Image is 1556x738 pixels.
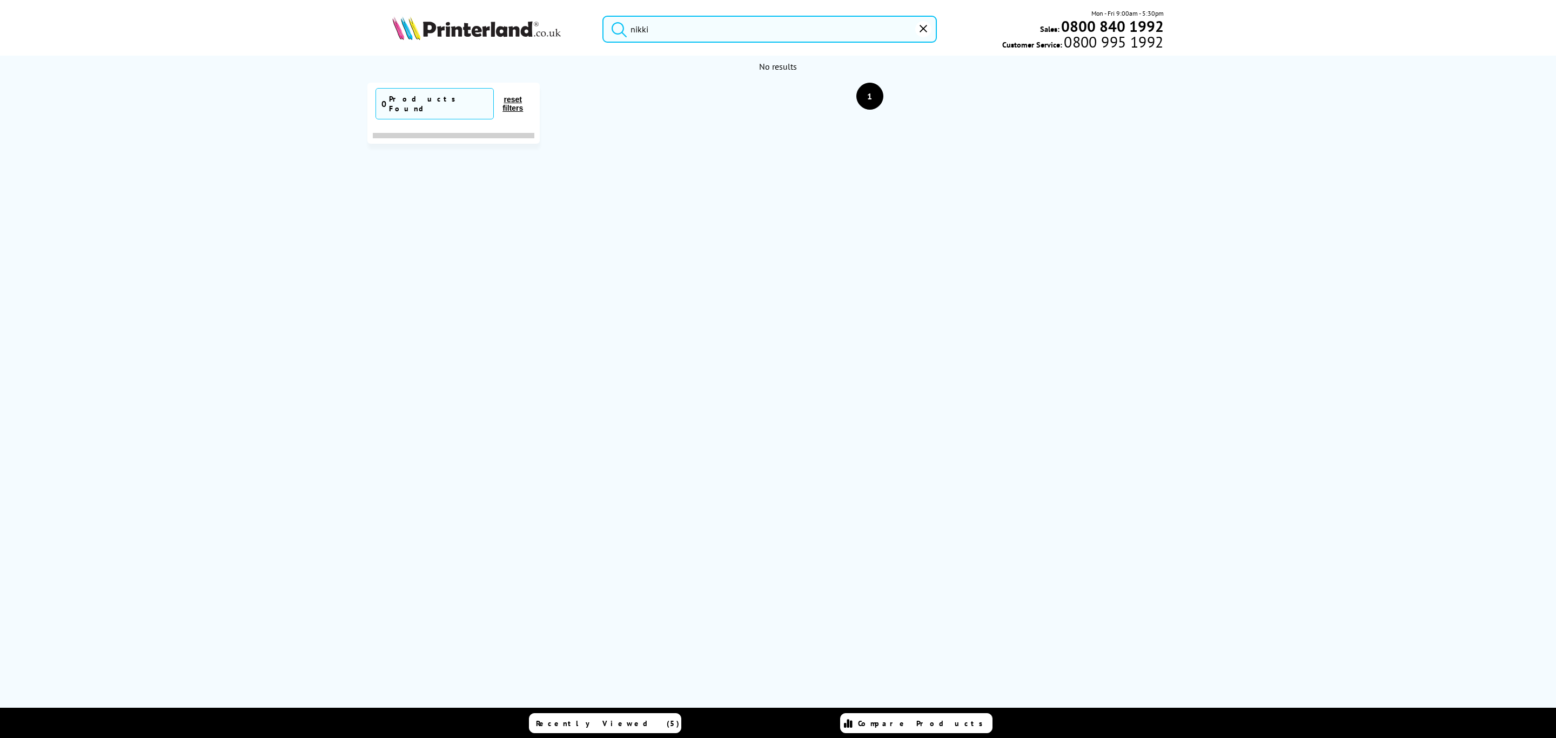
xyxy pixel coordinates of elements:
[389,94,488,113] div: Products Found
[1040,24,1059,34] span: Sales:
[536,719,680,728] span: Recently Viewed (5)
[1061,16,1164,36] b: 0800 840 1992
[602,16,937,43] input: Search pro
[1062,37,1163,47] span: 0800 995 1992
[1059,21,1164,31] a: 0800 840 1992
[392,16,561,40] img: Printerland Logo
[1091,8,1164,18] span: Mon - Fri 9:00am - 5:30pm
[392,16,589,42] a: Printerland Logo
[840,713,992,733] a: Compare Products
[529,713,681,733] a: Recently Viewed (5)
[494,95,532,113] button: reset filters
[858,719,989,728] span: Compare Products
[1002,37,1163,50] span: Customer Service:
[382,61,1174,72] div: No results
[381,98,386,109] span: 0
